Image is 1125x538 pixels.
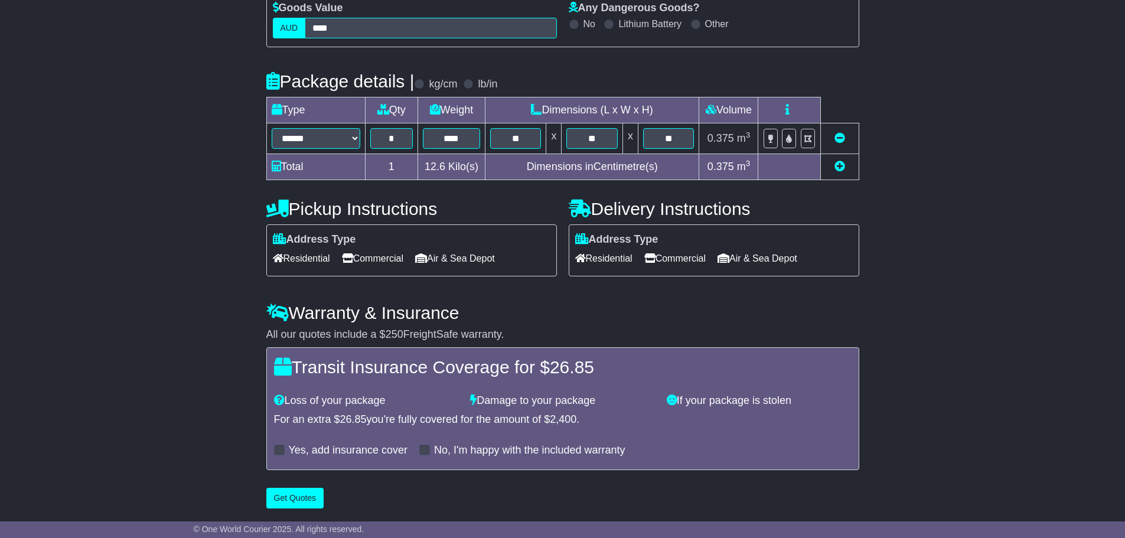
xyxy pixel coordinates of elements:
td: x [546,123,562,154]
td: Total [266,154,365,180]
td: Kilo(s) [418,154,485,180]
span: © One World Courier 2025. All rights reserved. [194,524,364,534]
label: lb/in [478,78,497,91]
a: Remove this item [834,132,845,144]
span: Commercial [342,249,403,268]
h4: Warranty & Insurance [266,303,859,322]
span: 0.375 [707,161,734,172]
span: Air & Sea Depot [415,249,495,268]
td: Qty [365,97,418,123]
td: x [622,123,638,154]
td: Type [266,97,365,123]
td: Volume [699,97,758,123]
h4: Pickup Instructions [266,199,557,219]
span: 250 [386,328,403,340]
h4: Package details | [266,71,415,91]
sup: 3 [746,159,751,168]
label: Goods Value [273,2,343,15]
div: Damage to your package [464,394,661,407]
label: Address Type [273,233,356,246]
td: Weight [418,97,485,123]
td: 1 [365,154,418,180]
td: Dimensions in Centimetre(s) [485,154,699,180]
label: No [583,18,595,30]
label: Other [705,18,729,30]
span: 0.375 [707,132,734,144]
span: Air & Sea Depot [718,249,797,268]
label: Yes, add insurance cover [289,444,407,457]
div: All our quotes include a $ FreightSafe warranty. [266,328,859,341]
span: m [737,161,751,172]
a: Add new item [834,161,845,172]
div: For an extra $ you're fully covered for the amount of $ . [274,413,852,426]
span: 26.85 [550,357,594,377]
span: 26.85 [340,413,367,425]
label: kg/cm [429,78,457,91]
span: 2,400 [550,413,576,425]
label: No, I'm happy with the included warranty [434,444,625,457]
span: Residential [575,249,632,268]
td: Dimensions (L x W x H) [485,97,699,123]
span: 12.6 [425,161,445,172]
div: Loss of your package [268,394,465,407]
label: Lithium Battery [618,18,681,30]
h4: Delivery Instructions [569,199,859,219]
h4: Transit Insurance Coverage for $ [274,357,852,377]
span: Commercial [644,249,706,268]
sup: 3 [746,131,751,139]
label: Any Dangerous Goods? [569,2,700,15]
label: AUD [273,18,306,38]
button: Get Quotes [266,488,324,508]
div: If your package is stolen [661,394,857,407]
span: Residential [273,249,330,268]
label: Address Type [575,233,658,246]
span: m [737,132,751,144]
